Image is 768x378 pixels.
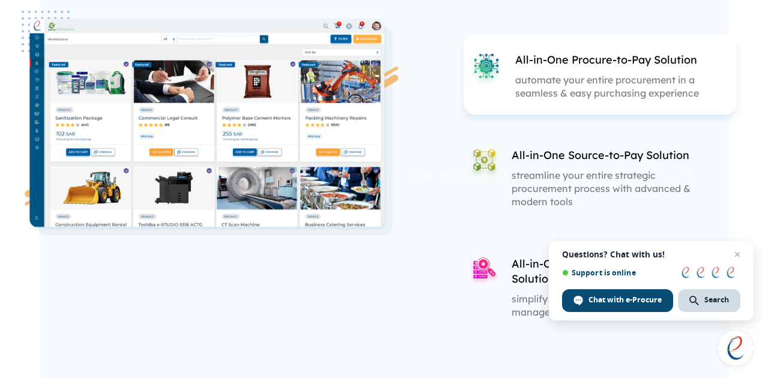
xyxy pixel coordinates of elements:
p: All-in-One Supplier Discovery Solution [512,256,711,286]
span: Close chat [730,247,745,262]
p: simplify your entire supplier search & management from anywhere in the world [512,292,711,319]
span: Chat with e-Procure [588,295,662,305]
span: Questions? Chat with us! [562,250,740,259]
p: streamline your entire strategic procurement process with advanced & modern tools [512,169,711,208]
p: automate your entire procurement in a seamless & easy purchasing experience [515,73,731,100]
p: All-in-One Source-to-Pay Solution [512,148,711,163]
span: Search [704,295,729,305]
span: Support is online [562,268,673,277]
div: Open chat [718,330,754,366]
div: Search [678,289,740,312]
div: Chat with e-Procure [562,289,673,312]
p: All-in-One Procure-to-Pay Solution [515,52,731,67]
